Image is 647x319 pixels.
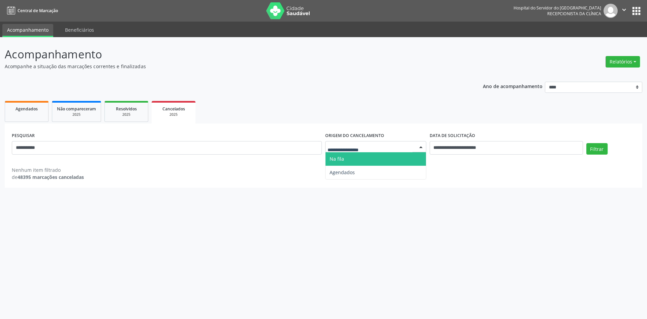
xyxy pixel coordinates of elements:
div: 2025 [156,112,191,117]
p: Acompanhamento [5,46,451,63]
div: de [12,174,84,181]
div: 2025 [57,112,96,117]
span: Cancelados [162,106,185,112]
a: Central de Marcação [5,5,58,16]
label: Origem do cancelamento [325,131,384,141]
p: Ano de acompanhamento [483,82,543,90]
p: Acompanhe a situação das marcações correntes e finalizadas [5,63,451,70]
strong: 48395 marcações canceladas [18,174,84,180]
div: Nenhum item filtrado [12,166,84,174]
a: Acompanhamento [2,24,53,37]
span: Agendados [16,106,38,112]
i:  [620,6,628,14]
button: Relatórios [606,56,640,68]
span: Na fila [330,156,344,162]
span: Resolvidos [116,106,137,112]
span: Central de Marcação [18,8,58,14]
a: Beneficiários [60,24,99,36]
label: PESQUISAR [12,131,35,141]
button:  [618,4,630,18]
div: Hospital do Servidor do [GEOGRAPHIC_DATA] [514,5,601,11]
div: 2025 [110,112,143,117]
label: DATA DE SOLICITAÇÃO [430,131,475,141]
span: Agendados [330,169,355,176]
span: Recepcionista da clínica [547,11,601,17]
span: Não compareceram [57,106,96,112]
img: img [604,4,618,18]
button: Filtrar [586,143,608,155]
button: apps [630,5,642,17]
